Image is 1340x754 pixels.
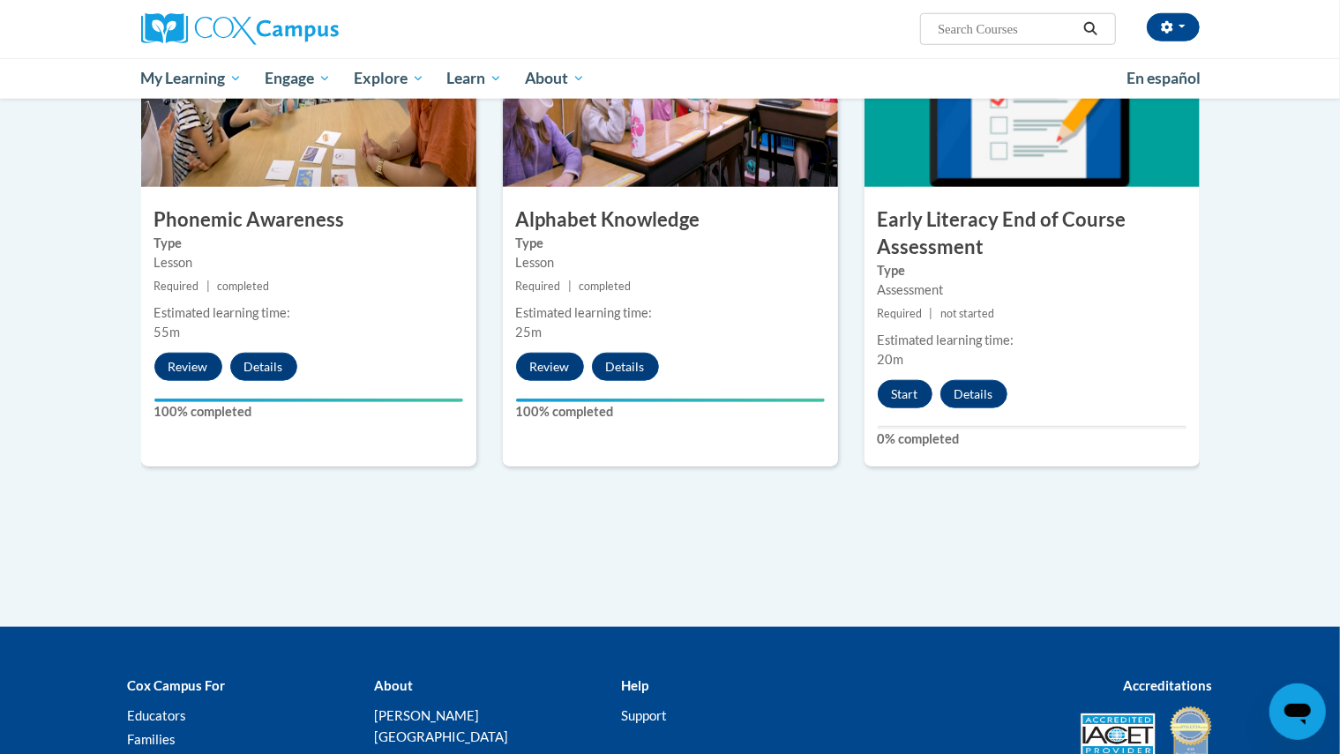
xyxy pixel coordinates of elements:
[1077,19,1104,40] button: Search
[516,303,825,323] div: Estimated learning time:
[940,307,994,320] span: not started
[930,307,933,320] span: |
[154,402,463,422] label: 100% completed
[154,353,222,381] button: Review
[141,13,339,45] img: Cox Campus
[936,19,1077,40] input: Search Courses
[878,331,1187,350] div: Estimated learning time:
[140,68,242,89] span: My Learning
[878,280,1187,300] div: Assessment
[206,280,210,293] span: |
[503,206,838,234] h3: Alphabet Knowledge
[154,253,463,272] div: Lesson
[865,206,1200,261] h3: Early Literacy End of Course Assessment
[865,11,1200,187] img: Course Image
[154,280,199,293] span: Required
[446,68,502,89] span: Learn
[128,707,187,723] a: Educators
[354,68,424,89] span: Explore
[115,58,1226,99] div: Main menu
[503,11,838,187] img: Course Image
[128,731,176,747] a: Families
[516,234,825,253] label: Type
[516,325,543,340] span: 25m
[130,58,254,99] a: My Learning
[525,68,585,89] span: About
[1116,60,1213,97] a: En español
[374,677,413,693] b: About
[1124,677,1213,693] b: Accreditations
[579,280,631,293] span: completed
[878,429,1187,449] label: 0% completed
[516,402,825,422] label: 100% completed
[878,352,904,367] span: 20m
[342,58,436,99] a: Explore
[154,234,463,253] label: Type
[621,677,648,693] b: Help
[435,58,513,99] a: Learn
[516,253,825,272] div: Lesson
[513,58,596,99] a: About
[1127,69,1202,87] span: En español
[230,353,297,381] button: Details
[516,280,561,293] span: Required
[154,303,463,323] div: Estimated learning time:
[940,380,1007,408] button: Details
[141,13,476,45] a: Cox Campus
[253,58,342,99] a: Engage
[217,280,269,293] span: completed
[516,399,825,402] div: Your progress
[592,353,659,381] button: Details
[1147,13,1200,41] button: Account Settings
[265,68,331,89] span: Engage
[878,380,932,408] button: Start
[154,399,463,402] div: Your progress
[154,325,181,340] span: 55m
[568,280,572,293] span: |
[128,677,226,693] b: Cox Campus For
[141,206,476,234] h3: Phonemic Awareness
[1269,683,1326,740] iframe: Button to launch messaging window
[878,307,923,320] span: Required
[374,707,508,744] a: [PERSON_NAME][GEOGRAPHIC_DATA]
[516,353,584,381] button: Review
[141,11,476,187] img: Course Image
[621,707,667,723] a: Support
[878,261,1187,280] label: Type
